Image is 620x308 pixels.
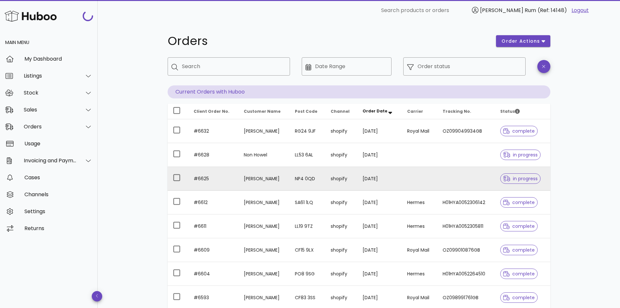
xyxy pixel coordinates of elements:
span: [PERSON_NAME] Rum [480,7,536,14]
td: #6628 [188,143,239,167]
td: Non Howel [239,143,290,167]
th: Order Date: Sorted descending. Activate to remove sorting. [357,104,402,119]
th: Channel [325,104,357,119]
td: [DATE] [357,238,402,262]
td: #6625 [188,167,239,191]
td: shopify [325,119,357,143]
span: complete [503,271,535,276]
td: #6609 [188,238,239,262]
td: OZ099049934GB [437,119,495,143]
span: complete [503,224,535,228]
span: Client Order No. [194,109,229,114]
td: [PERSON_NAME] [239,214,290,238]
th: Client Order No. [188,104,239,119]
td: Royal Mail [402,238,437,262]
span: in progress [503,176,538,181]
span: order actions [501,38,540,45]
td: [DATE] [357,167,402,191]
span: complete [503,200,535,205]
td: Hermes [402,214,437,238]
td: RG24 9JF [290,119,325,143]
td: #6604 [188,262,239,286]
td: Hermes [402,262,437,286]
span: complete [503,129,535,133]
div: Stock [24,90,77,96]
td: CF15 9LX [290,238,325,262]
td: shopify [325,143,357,167]
td: SA61 1LQ [290,191,325,214]
td: #6612 [188,191,239,214]
span: in progress [503,153,538,157]
td: shopify [325,214,357,238]
div: Sales [24,107,77,113]
th: Tracking No. [437,104,495,119]
span: (Ref: 14148) [538,7,567,14]
td: [DATE] [357,191,402,214]
img: Huboo Logo [5,9,57,23]
td: NP4 0QD [290,167,325,191]
span: Order Date [363,108,387,114]
div: Orders [24,124,77,130]
span: Channel [331,109,350,114]
td: [PERSON_NAME] [239,238,290,262]
p: Current Orders with Huboo [168,85,550,98]
span: Tracking No. [443,109,471,114]
span: Post Code [295,109,317,114]
td: shopify [325,191,357,214]
td: [DATE] [357,262,402,286]
div: Usage [24,140,92,147]
span: complete [503,295,535,300]
span: Customer Name [244,109,281,114]
a: Logout [572,7,589,14]
td: #6611 [188,214,239,238]
td: [PERSON_NAME] [239,167,290,191]
td: [PERSON_NAME] [239,119,290,143]
div: Invoicing and Payments [24,157,77,164]
td: LL53 6AL [290,143,325,167]
td: shopify [325,262,357,286]
td: [DATE] [357,143,402,167]
h1: Orders [168,35,489,47]
td: [DATE] [357,119,402,143]
td: PO8 9SG [290,262,325,286]
td: H01HYA0052305811 [437,214,495,238]
div: My Dashboard [24,56,92,62]
div: Channels [24,191,92,198]
td: shopify [325,167,357,191]
td: Royal Mail [402,119,437,143]
td: [PERSON_NAME] [239,191,290,214]
td: Hermes [402,191,437,214]
td: H01HYA0052264510 [437,262,495,286]
button: order actions [496,35,550,47]
td: [PERSON_NAME] [239,262,290,286]
th: Status [495,104,550,119]
div: Cases [24,174,92,181]
div: Settings [24,208,92,214]
td: OZ099010876GB [437,238,495,262]
td: H01HYA0052306142 [437,191,495,214]
th: Carrier [402,104,437,119]
div: Returns [24,225,92,231]
div: Listings [24,73,77,79]
td: shopify [325,238,357,262]
span: complete [503,248,535,252]
td: [DATE] [357,214,402,238]
span: Carrier [407,109,423,114]
th: Customer Name [239,104,290,119]
td: #6632 [188,119,239,143]
td: LL19 9TZ [290,214,325,238]
th: Post Code [290,104,325,119]
span: Status [500,109,520,114]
